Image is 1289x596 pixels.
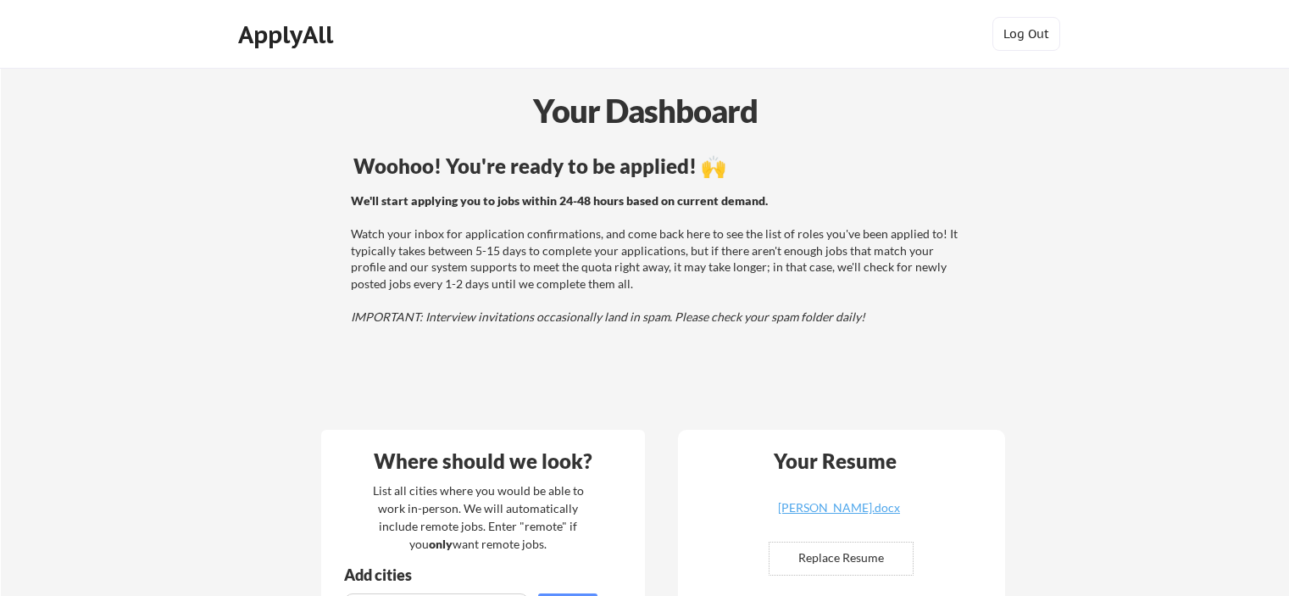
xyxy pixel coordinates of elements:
[353,156,964,176] div: Woohoo! You're ready to be applied! 🙌
[2,86,1289,135] div: Your Dashboard
[238,20,338,49] div: ApplyAll
[738,502,940,514] div: [PERSON_NAME].docx
[325,451,641,471] div: Where should we look?
[738,502,940,528] a: [PERSON_NAME].docx
[752,451,920,471] div: Your Resume
[351,309,865,324] em: IMPORTANT: Interview invitations occasionally land in spam. Please check your spam folder daily!
[429,537,453,551] strong: only
[992,17,1060,51] button: Log Out
[351,193,768,208] strong: We'll start applying you to jobs within 24-48 hours based on current demand.
[344,567,602,582] div: Add cities
[351,192,962,326] div: Watch your inbox for application confirmations, and come back here to see the list of roles you'v...
[362,482,595,553] div: List all cities where you would be able to work in-person. We will automatically include remote j...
